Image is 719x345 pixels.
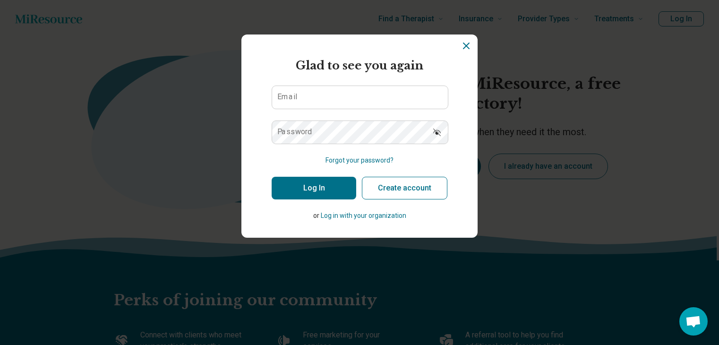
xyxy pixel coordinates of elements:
[325,155,394,165] button: Forgot your password?
[461,40,472,52] button: Dismiss
[277,93,297,101] label: Email
[272,57,447,74] h2: Glad to see you again
[272,177,356,199] button: Log In
[362,177,447,199] button: Create account
[427,121,447,143] button: Show password
[277,128,312,136] label: Password
[321,211,406,221] button: Log in with your organization
[272,211,447,221] p: or
[241,34,478,238] section: Login Dialog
